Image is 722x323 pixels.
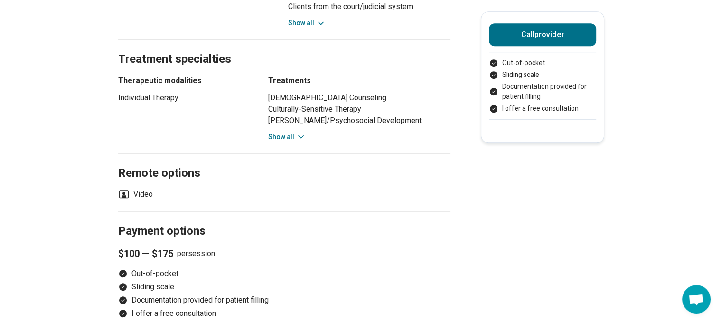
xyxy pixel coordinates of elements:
div: Open chat [682,285,711,313]
button: Callprovider [489,23,596,46]
li: Sliding scale [118,281,450,293]
h2: Payment options [118,200,450,239]
li: Clients from the court/judicial system [288,1,450,12]
span: $100 — $175 [118,247,173,260]
h3: Treatments [268,75,450,86]
li: Sliding scale [489,70,596,80]
li: Individual Therapy [118,92,251,104]
li: [PERSON_NAME]/Psychosocial Development [268,115,450,126]
li: Documentation provided for patient filling [489,82,596,102]
li: I offer a free consultation [118,308,450,319]
ul: Payment options [489,58,596,114]
h2: Remote options [118,142,450,181]
button: Show all [268,132,306,142]
li: I offer a free consultation [489,104,596,114]
li: Video [118,189,153,200]
p: per session [118,247,450,260]
li: Out-of-pocket [489,58,596,68]
li: Documentation provided for patient filling [118,294,450,306]
li: [DEMOGRAPHIC_DATA] Counseling [268,92,450,104]
h3: Therapeutic modalities [118,75,251,86]
li: Out-of-pocket [118,268,450,279]
h2: Treatment specialties [118,28,450,67]
ul: Payment options [118,268,450,319]
li: Culturally-Sensitive Therapy [268,104,450,115]
button: Show all [288,18,326,28]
